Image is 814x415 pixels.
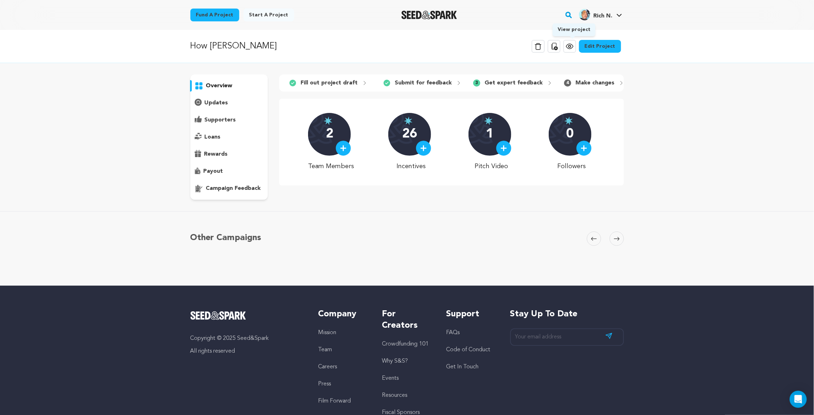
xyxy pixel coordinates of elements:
div: Rich N.'s Profile [579,9,612,20]
a: Edit Project [579,40,621,53]
a: Code of Conduct [446,347,490,353]
img: 23073e1992c85536.jpg [579,9,590,20]
a: Rich N.'s Profile [578,7,624,20]
button: payout [190,166,268,177]
a: Team [318,347,332,353]
img: Seed&Spark Logo [190,311,246,320]
p: Get expert feedback [485,79,543,87]
p: Make changes [575,79,614,87]
button: overview [190,80,268,92]
p: 26 [402,127,417,141]
p: 2 [326,127,333,141]
p: loans [205,133,221,141]
a: Fund a project [190,9,239,21]
img: plus.svg [340,145,347,151]
button: campaign feedback [190,183,268,194]
a: Press [318,381,331,387]
a: Get In Touch [446,364,478,370]
a: Careers [318,364,337,370]
a: Seed&Spark Homepage [401,11,457,19]
p: campaign feedback [206,184,261,193]
span: Rich N.'s Profile [578,7,624,22]
div: Open Intercom Messenger [790,391,807,408]
a: Start a project [244,9,294,21]
a: Events [382,375,399,381]
button: rewards [190,149,268,160]
a: FAQs [446,330,460,336]
span: 3 [473,79,480,87]
input: Your email address [510,328,624,346]
button: loans [190,131,268,143]
p: How [PERSON_NAME] [190,40,277,53]
a: Seed&Spark Homepage [190,311,304,320]
p: Pitch Video [469,161,514,171]
p: Incentives [388,161,434,171]
button: updates [190,97,268,109]
p: 0 [567,127,574,141]
h5: Company [318,308,368,320]
p: Fill out project draft [301,79,358,87]
span: 4 [564,79,571,87]
img: plus.svg [420,145,427,151]
a: Mission [318,330,336,336]
a: Crowdfunding 101 [382,341,429,347]
img: plus.svg [581,145,587,151]
img: Seed&Spark Logo Dark Mode [401,11,457,19]
p: updates [205,99,228,107]
h5: For Creators [382,308,432,331]
p: overview [206,82,232,90]
p: supporters [205,116,236,124]
a: Why S&S? [382,358,408,364]
a: Resources [382,393,408,398]
img: plus.svg [501,145,507,151]
p: Team Members [308,161,354,171]
button: supporters [190,114,268,126]
p: Copyright © 2025 Seed&Spark [190,334,304,343]
p: All rights reserved [190,347,304,356]
span: Rich N. [593,13,612,19]
a: Film Forward [318,398,351,404]
p: Followers [549,161,595,171]
h5: Other Campaigns [190,232,261,244]
h5: Support [446,308,496,320]
p: Submit for feedback [395,79,452,87]
p: rewards [204,150,228,159]
h5: Stay up to date [510,308,624,320]
p: payout [204,167,223,176]
p: 1 [486,127,494,141]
